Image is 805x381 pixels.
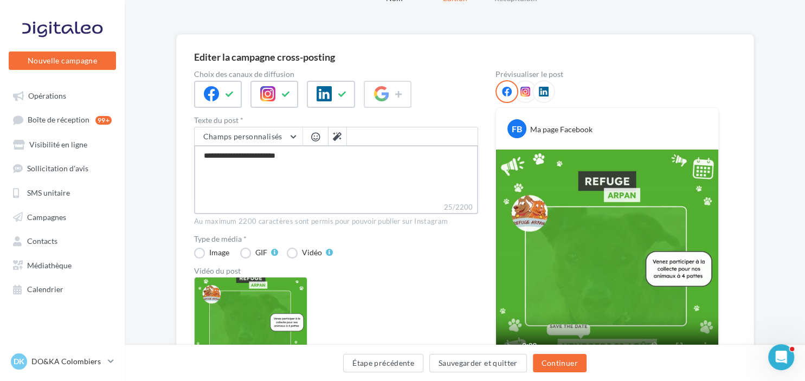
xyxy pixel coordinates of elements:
[194,117,478,124] label: Texte du post *
[9,51,116,70] button: Nouvelle campagne
[7,230,118,250] a: Contacts
[533,354,587,372] button: Continuer
[194,217,478,227] div: Au maximum 2200 caractères sont permis pour pouvoir publier sur Instagram
[7,206,118,226] a: Campagnes
[7,134,118,154] a: Visibilité en ligne
[27,260,72,269] span: Médiathèque
[203,132,282,141] span: Champs personnalisés
[7,158,118,178] a: Sollicitation d'avis
[194,235,478,243] label: Type de média *
[7,182,118,202] a: SMS unitaire
[495,70,719,78] div: Prévisualiser le post
[507,119,526,138] div: FB
[27,188,70,197] span: SMS unitaire
[27,236,57,246] span: Contacts
[7,255,118,274] a: Médiathèque
[194,202,478,214] label: 25/2200
[255,249,267,256] div: GIF
[29,140,87,149] span: Visibilité en ligne
[7,86,118,105] a: Opérations
[7,279,118,298] a: Calendrier
[209,249,229,256] div: Image
[95,116,112,125] div: 99+
[195,127,302,146] button: Champs personnalisés
[28,115,89,125] span: Boîte de réception
[31,356,104,367] p: DO&KA Colombiers
[27,164,88,173] span: Sollicitation d'avis
[530,124,593,135] div: Ma page Facebook
[27,212,66,221] span: Campagnes
[343,354,423,372] button: Étape précédente
[9,351,116,372] a: DK DO&KA Colombiers
[27,285,63,294] span: Calendrier
[429,354,527,372] button: Sauvegarder et quitter
[14,356,24,367] span: DK
[194,70,478,78] label: Choix des canaux de diffusion
[194,52,335,62] div: Editer la campagne cross-posting
[194,267,478,275] div: Vidéo du post
[7,109,118,130] a: Boîte de réception99+
[302,249,322,256] div: Vidéo
[768,344,794,370] iframe: Intercom live chat
[28,91,66,100] span: Opérations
